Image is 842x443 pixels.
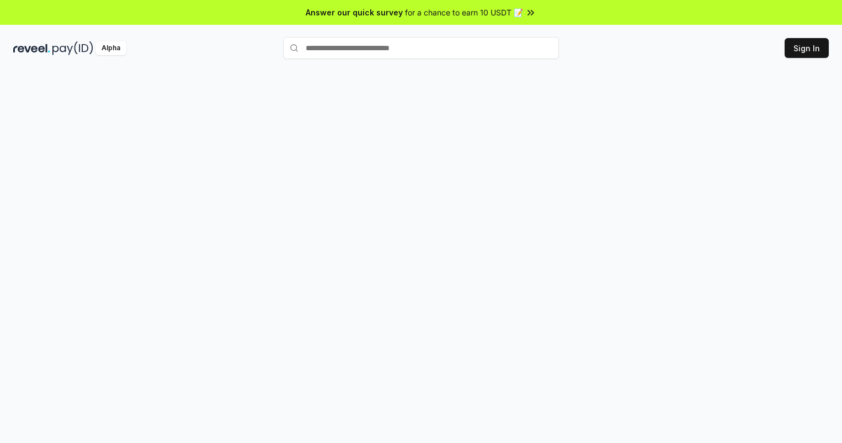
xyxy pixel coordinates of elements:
span: Answer our quick survey [306,7,403,18]
img: pay_id [52,41,93,55]
button: Sign In [785,38,829,58]
img: reveel_dark [13,41,50,55]
span: for a chance to earn 10 USDT 📝 [405,7,523,18]
div: Alpha [95,41,126,55]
